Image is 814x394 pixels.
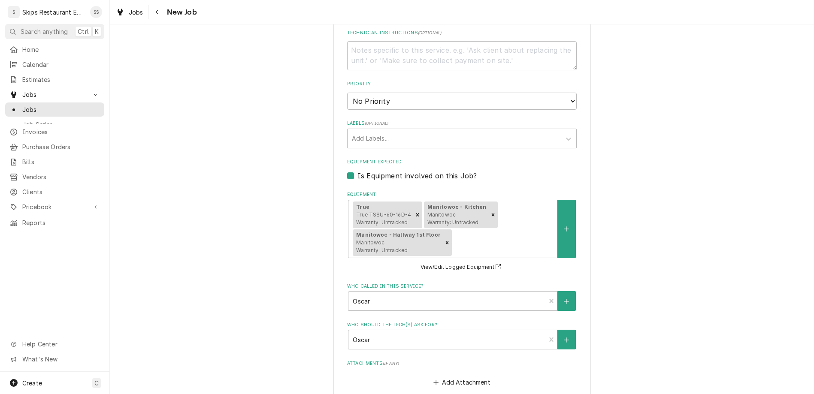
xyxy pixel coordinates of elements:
[347,283,577,290] label: Who called in this service?
[22,127,100,136] span: Invoices
[564,226,569,232] svg: Create New Equipment
[347,30,577,70] div: Technician Instructions
[95,27,99,36] span: K
[22,90,87,99] span: Jobs
[112,5,147,19] a: Jobs
[5,337,104,351] a: Go to Help Center
[129,8,143,17] span: Jobs
[347,159,577,180] div: Equipment Expected
[365,121,389,126] span: ( optional )
[22,75,100,84] span: Estimates
[22,340,99,349] span: Help Center
[164,6,197,18] span: New Job
[432,376,492,388] button: Add Attachment
[427,204,487,210] strong: Manitowoc - Kitchen
[427,211,479,226] span: Manitowoc Warranty: Untracked
[5,87,104,102] a: Go to Jobs
[5,140,104,154] a: Purchase Orders
[94,379,99,388] span: C
[22,218,100,227] span: Reports
[5,24,104,39] button: Search anythingCtrlK
[21,27,68,36] span: Search anything
[564,337,569,343] svg: Create New Contact
[22,60,100,69] span: Calendar
[5,117,104,132] a: Job Series
[356,211,411,226] span: True TSSU-60-16D-4 Warranty: Untracked
[347,81,577,109] div: Priority
[90,6,102,18] div: SS
[356,239,408,253] span: Manitowoc Warranty: Untracked
[5,42,104,57] a: Home
[5,155,104,169] a: Bills
[564,298,569,304] svg: Create New Contact
[347,322,577,349] div: Who should the tech(s) ask for?
[413,202,422,228] div: Remove [object Object]
[557,291,575,311] button: Create New Contact
[347,120,577,148] div: Labels
[78,27,89,36] span: Ctrl
[22,105,100,114] span: Jobs
[8,6,20,18] div: S
[22,172,100,181] span: Vendors
[347,283,577,311] div: Who called in this service?
[347,120,577,127] label: Labels
[5,200,104,214] a: Go to Pricebook
[5,57,104,72] a: Calendar
[383,361,399,366] span: ( if any )
[22,45,100,54] span: Home
[5,72,104,87] a: Estimates
[347,322,577,328] label: Who should the tech(s) ask for?
[347,360,577,388] div: Attachments
[347,360,577,367] label: Attachments
[357,171,477,181] label: Is Equipment involved on this Job?
[356,204,369,210] strong: True
[22,120,100,129] span: Job Series
[151,5,164,19] button: Navigate back
[347,191,577,272] div: Equipment
[22,8,85,17] div: Skips Restaurant Equipment
[442,229,452,256] div: Remove [object Object]
[22,202,87,211] span: Pricebook
[347,159,577,165] label: Equipment Expected
[356,232,441,238] strong: Manitowoc - Hallway 1st Floor
[557,200,575,258] button: Create New Equipment
[5,185,104,199] a: Clients
[347,191,577,198] label: Equipment
[557,330,575,349] button: Create New Contact
[22,187,100,196] span: Clients
[347,30,577,36] label: Technician Instructions
[22,379,42,387] span: Create
[5,352,104,366] a: Go to What's New
[488,202,498,228] div: Remove [object Object]
[5,125,104,139] a: Invoices
[418,30,442,35] span: ( optional )
[419,262,505,273] button: View/Edit Logged Equipment
[5,102,104,117] a: Jobs
[5,216,104,230] a: Reports
[22,355,99,364] span: What's New
[22,142,100,151] span: Purchase Orders
[347,81,577,87] label: Priority
[22,157,100,166] span: Bills
[90,6,102,18] div: Shan Skipper's Avatar
[5,170,104,184] a: Vendors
